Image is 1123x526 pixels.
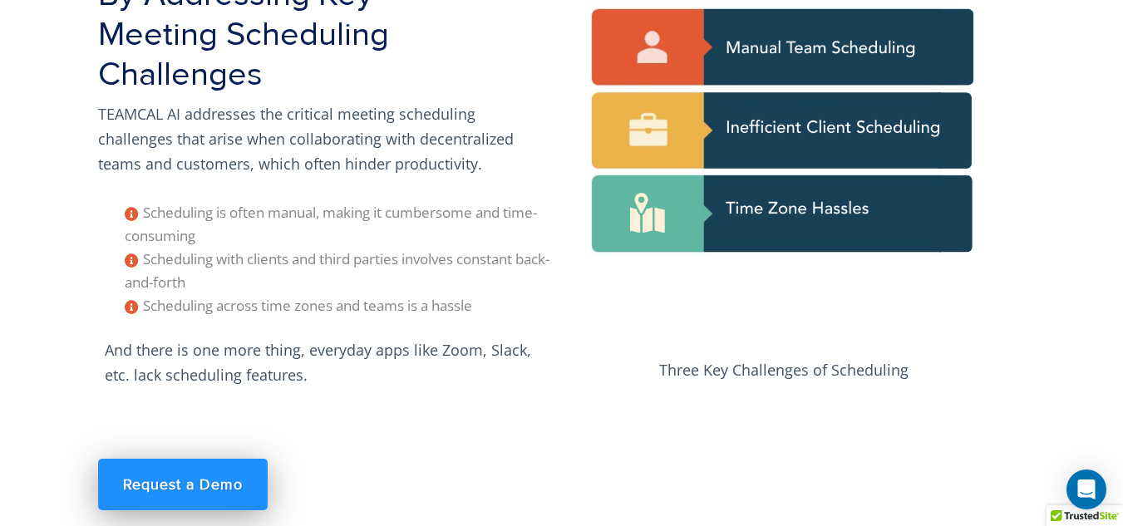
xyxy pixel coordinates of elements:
li: Scheduling is often manual, making it cumbersome and time-consuming [125,201,552,248]
li: Scheduling across time zones and teams is a hassle [125,294,552,317]
li: Scheduling with clients and third parties involves constant back-and-forth [125,248,552,294]
p: TEAMCAL AI addresses the critical meeting scheduling challenges that arise when collaborating wit... [98,101,552,176]
p: And there is one more thing, everyday apps like Zoom, Slack, etc. lack scheduling features. [98,331,552,394]
p: Three Key Challenges of Scheduling [572,357,996,382]
div: Open Intercom Messenger [1066,469,1106,509]
a: Request a Demo [98,459,268,510]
